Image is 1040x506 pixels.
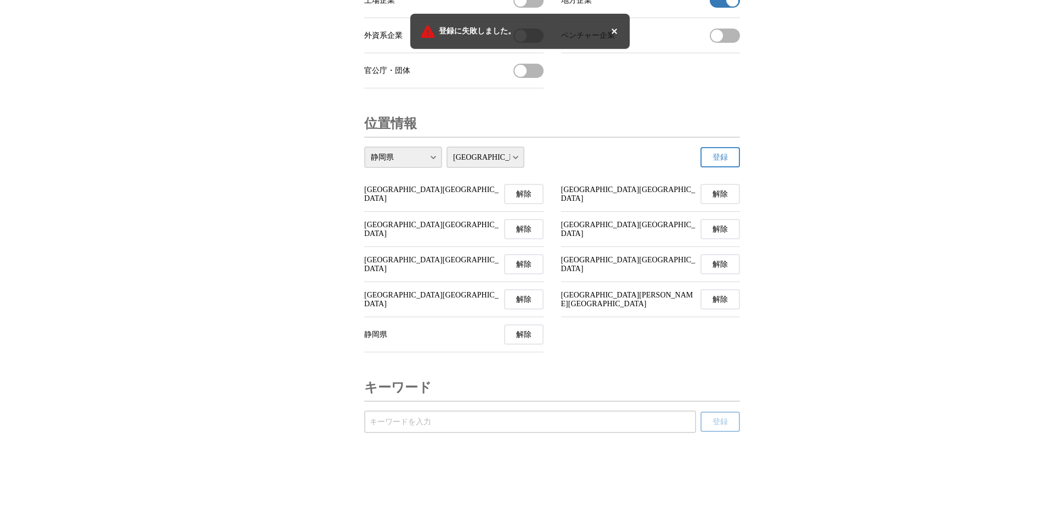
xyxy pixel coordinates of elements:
select: 都道府県 [364,147,442,168]
button: 静岡県の受信を解除 [504,324,544,345]
input: 受信するキーワードを登録する [370,416,691,428]
h3: キーワード [364,374,432,401]
span: 解除 [516,260,532,269]
span: [GEOGRAPHIC_DATA][GEOGRAPHIC_DATA] [364,185,500,203]
span: 登録 [713,417,728,427]
span: [GEOGRAPHIC_DATA][GEOGRAPHIC_DATA] [561,185,697,203]
span: 解除 [713,295,728,305]
span: 登録に失敗しました。 [439,25,516,37]
select: 市区町村 [446,147,524,168]
button: 静岡県熱海市の受信を解除 [700,219,740,239]
h3: 位置情報 [364,110,417,137]
span: 解除 [516,330,532,340]
button: 静岡県富士宮市の受信を解除 [504,254,544,274]
button: トーストを閉じる [608,25,621,38]
button: 静岡県静岡市の受信を解除 [504,184,544,204]
span: 解除 [713,189,728,199]
button: 静岡県浜松市の受信を解除 [700,184,740,204]
span: [GEOGRAPHIC_DATA][GEOGRAPHIC_DATA] [364,221,500,238]
button: 静岡県焼津市の受信を解除 [504,289,544,310]
span: 解除 [713,224,728,234]
span: 外資系企業 [364,31,403,41]
span: 静岡県 [364,330,387,340]
span: [GEOGRAPHIC_DATA][PERSON_NAME][GEOGRAPHIC_DATA] [561,291,697,308]
button: 静岡県富士市の受信を解除 [700,254,740,274]
span: 解除 [516,224,532,234]
span: 解除 [516,189,532,199]
span: 登録 [713,153,728,162]
span: 解除 [516,295,532,305]
button: 静岡県藤枝市の受信を解除 [700,289,740,310]
button: 登録 [700,412,740,432]
span: 解除 [713,260,728,269]
span: [GEOGRAPHIC_DATA][GEOGRAPHIC_DATA] [561,256,697,273]
span: 官公庁・団体 [364,66,410,76]
span: [GEOGRAPHIC_DATA][GEOGRAPHIC_DATA] [561,221,697,238]
button: 登録 [700,147,740,167]
span: [GEOGRAPHIC_DATA][GEOGRAPHIC_DATA] [364,256,500,273]
span: [GEOGRAPHIC_DATA][GEOGRAPHIC_DATA] [364,291,500,308]
button: 静岡県沼津市の受信を解除 [504,219,544,239]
